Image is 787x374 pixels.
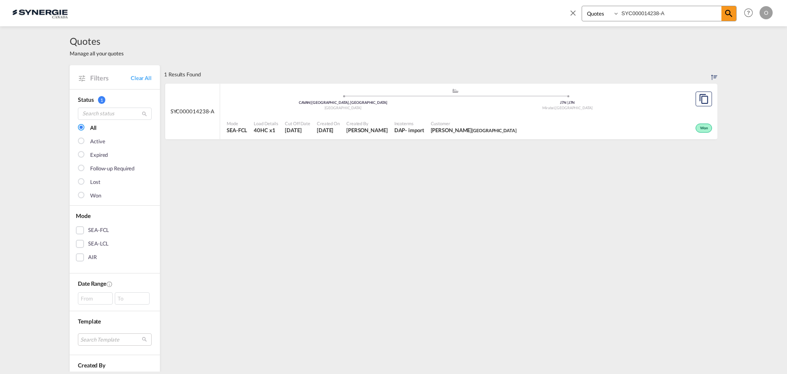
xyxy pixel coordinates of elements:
span: Template [78,318,101,325]
span: From To [78,292,152,305]
md-checkbox: AIR [76,253,154,262]
span: Created By [78,362,105,369]
span: [GEOGRAPHIC_DATA] [555,106,592,110]
md-icon: assets/icons/custom/copyQuote.svg [699,94,709,104]
span: Pablo Gomez Saldarriaga [346,126,388,134]
button: Copy Quote [696,92,712,106]
span: Mode [227,120,247,126]
input: Enter Quotation Number [619,6,721,21]
span: 21 Aug 2025 [285,126,310,134]
span: Manage all your quotes [70,50,124,57]
md-icon: icon-magnify [724,9,734,18]
span: Created On [317,120,340,126]
md-icon: icon-close [569,8,578,17]
div: All [90,124,96,132]
md-checkbox: SEA-FCL [76,226,154,234]
span: 40HC x 1 [254,126,278,134]
div: Follow-up Required [90,165,134,173]
span: Date Range [78,280,106,287]
div: DAP [394,126,405,134]
span: | [310,100,312,105]
div: O [760,6,773,19]
span: Status [78,96,93,103]
div: Expired [90,151,108,159]
a: Clear All [131,74,152,82]
div: Won [90,192,101,200]
span: Mirabel [542,106,555,110]
div: Won [696,124,712,133]
div: To [115,292,150,305]
div: - import [405,126,424,134]
div: SEA-LCL [88,240,109,248]
span: Quotes [70,34,124,48]
span: 21 Aug 2025 [317,126,340,134]
div: Help [742,6,760,21]
md-icon: Created On [106,281,113,287]
div: SYC000014238-A assets/icons/custom/ship-fill.svgassets/icons/custom/roll-o-plane.svgOriginVancouv... [165,84,717,140]
div: Sort by: Created On [711,65,717,83]
span: Incoterms [394,120,424,126]
span: [GEOGRAPHIC_DATA] [472,128,516,133]
div: Status 1 [78,96,152,104]
img: 1f56c880d42311ef80fc7dca854c8e59.png [12,4,68,22]
div: AIR [88,253,97,262]
span: icon-close [569,6,582,25]
span: , [555,106,555,110]
div: 1 Results Found [164,65,201,83]
div: Active [90,138,105,146]
span: J7N [560,100,569,105]
span: icon-magnify [721,6,736,21]
div: SEA-FCL [88,226,109,234]
span: Won [700,126,710,131]
span: Filters [90,73,131,83]
span: SYC000014238-A [171,108,215,115]
span: 1 [98,96,105,104]
md-icon: assets/icons/custom/ship-fill.svg [450,89,460,93]
div: From [78,292,113,305]
span: Help [742,6,755,20]
span: Cut Off Date [285,120,310,126]
span: J7N [569,100,575,105]
md-checkbox: SEA-LCL [76,240,154,248]
md-icon: icon-magnify [141,111,148,117]
input: Search status [78,108,152,120]
span: MICHELLE GOYETTE Jardin de Ville [431,126,516,134]
span: [GEOGRAPHIC_DATA] [325,106,362,110]
span: SEA-FCL [227,126,247,134]
div: Lost [90,178,100,186]
span: | [567,100,569,105]
span: Created By [346,120,388,126]
span: Mode [76,212,91,219]
div: DAP import [394,126,424,134]
span: Load Details [254,120,278,126]
span: CAVAN [GEOGRAPHIC_DATA], [GEOGRAPHIC_DATA] [299,100,387,105]
span: Customer [431,120,516,126]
